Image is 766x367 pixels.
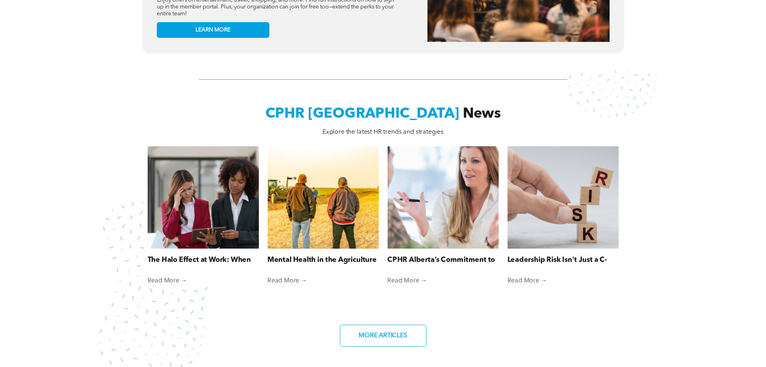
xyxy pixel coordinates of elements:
span: LEARN MORE [195,27,230,33]
a: Read More → [387,277,499,285]
span: MORE ARTICLES [356,328,410,343]
span: Explore the latest HR trends and strategies [322,129,444,135]
a: Leadership Risk Isn't Just a C-Suite Concern [507,255,619,265]
a: Read More → [267,277,379,285]
a: LEARN MORE [157,22,269,38]
span: News [463,107,501,121]
a: CPHR Alberta’s Commitment to Supporting Reservists [387,255,499,265]
a: Read More → [507,277,619,285]
a: MORE ARTICLES [340,325,426,347]
a: Read More → [148,277,259,285]
a: Mental Health in the Agriculture Industry [267,255,379,265]
a: The Halo Effect at Work: When First Impressions Cloud Fair Judgment [148,255,259,265]
span: CPHR [GEOGRAPHIC_DATA] [265,107,459,121]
